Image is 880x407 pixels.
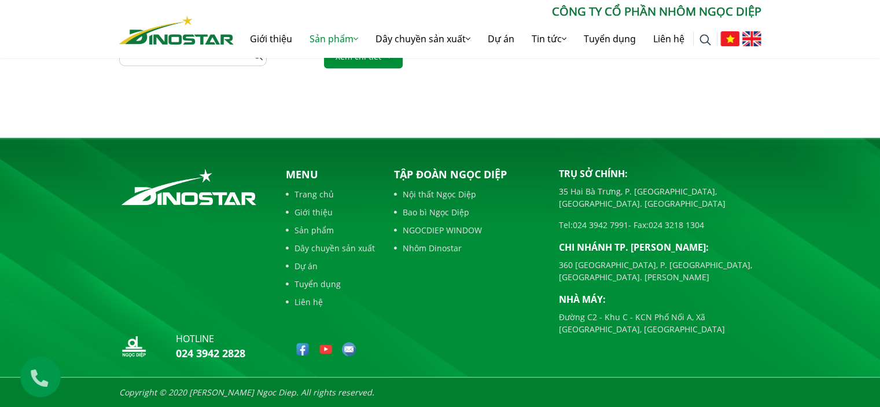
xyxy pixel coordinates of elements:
a: Dây chuyền sản xuất [286,242,375,254]
img: logo_footer [119,167,259,207]
a: Liên hệ [645,20,693,57]
a: Dây chuyền sản xuất [367,20,479,57]
a: Giới thiệu [286,206,375,218]
a: Trang chủ [286,188,375,200]
img: Tiếng Việt [720,31,739,46]
p: hotline [176,332,245,346]
p: Nhà máy: [559,292,761,306]
p: Tel: - Fax: [559,219,761,231]
a: Liên hệ [286,296,375,308]
a: 024 3942 7991 [573,219,628,230]
a: Dự án [479,20,523,57]
p: Đường C2 - Khu C - KCN Phố Nối A, Xã [GEOGRAPHIC_DATA], [GEOGRAPHIC_DATA] [559,311,761,335]
a: Bao bì Ngọc Diệp [394,206,542,218]
a: Sản phẩm [286,224,375,236]
a: Dự án [286,260,375,272]
p: Trụ sở chính: [559,167,761,181]
a: 024 3218 1304 [649,219,704,230]
a: Tin tức [523,20,575,57]
p: Chi nhánh TP. [PERSON_NAME]: [559,240,761,254]
p: CÔNG TY CỔ PHẦN NHÔM NGỌC DIỆP [234,3,761,20]
p: Menu [286,167,375,182]
img: Nhôm Dinostar [119,16,234,45]
img: search [699,34,711,46]
a: 024 3942 2828 [176,346,245,360]
img: logo_nd_footer [119,332,148,361]
a: Tuyển dụng [575,20,645,57]
p: 360 [GEOGRAPHIC_DATA], P. [GEOGRAPHIC_DATA], [GEOGRAPHIC_DATA]. [PERSON_NAME] [559,259,761,283]
p: Tập đoàn Ngọc Diệp [394,167,542,182]
p: 35 Hai Bà Trưng, P. [GEOGRAPHIC_DATA], [GEOGRAPHIC_DATA]. [GEOGRAPHIC_DATA] [559,185,761,210]
a: Tuyển dụng [286,278,375,290]
i: Copyright © 2020 [PERSON_NAME] Ngoc Diep. All rights reserved. [119,387,374,398]
a: Nội thất Ngọc Diệp [394,188,542,200]
a: Nhôm Dinostar [394,242,542,254]
a: Sản phẩm [301,20,367,57]
a: NGOCDIEP WINDOW [394,224,542,236]
a: Giới thiệu [241,20,301,57]
img: English [742,31,761,46]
